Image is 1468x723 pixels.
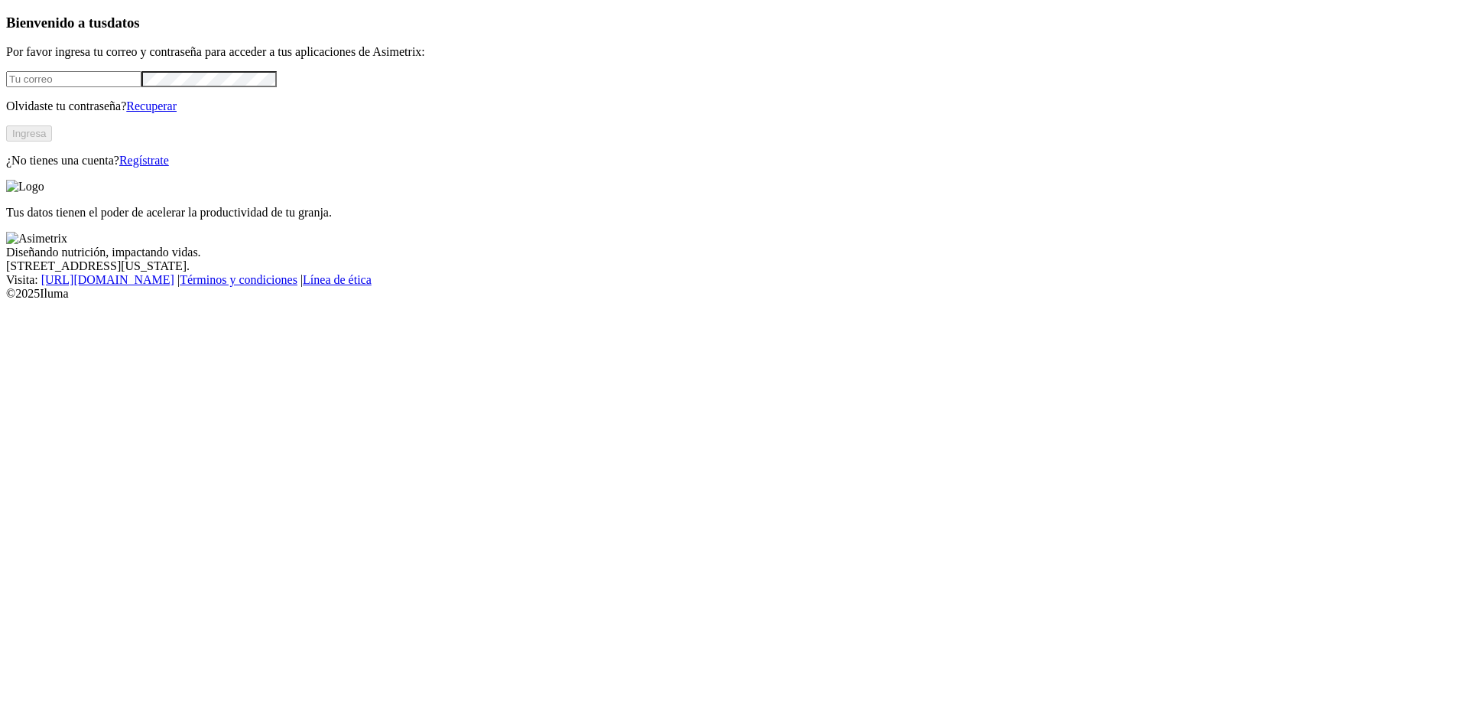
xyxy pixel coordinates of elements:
[6,287,1462,301] div: © 2025 Iluma
[126,99,177,112] a: Recuperar
[6,206,1462,220] p: Tus datos tienen el poder de acelerar la productividad de tu granja.
[6,99,1462,113] p: Olvidaste tu contraseña?
[6,180,44,194] img: Logo
[107,15,140,31] span: datos
[6,15,1462,31] h3: Bienvenido a tus
[180,273,297,286] a: Términos y condiciones
[6,259,1462,273] div: [STREET_ADDRESS][US_STATE].
[6,125,52,142] button: Ingresa
[6,232,67,246] img: Asimetrix
[6,246,1462,259] div: Diseñando nutrición, impactando vidas.
[6,45,1462,59] p: Por favor ingresa tu correo y contraseña para acceder a tus aplicaciones de Asimetrix:
[41,273,174,286] a: [URL][DOMAIN_NAME]
[303,273,372,286] a: Línea de ética
[6,154,1462,168] p: ¿No tienes una cuenta?
[119,154,169,167] a: Regístrate
[6,71,141,87] input: Tu correo
[6,273,1462,287] div: Visita : | |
